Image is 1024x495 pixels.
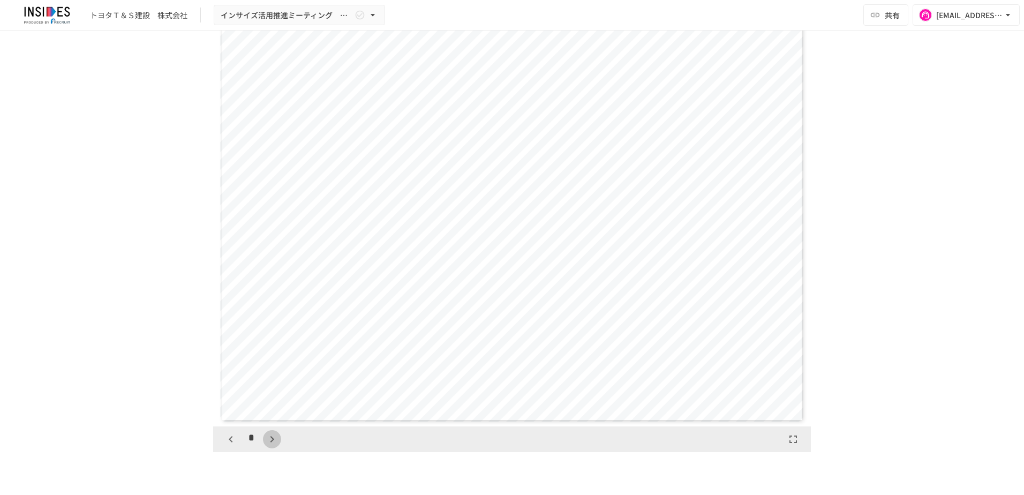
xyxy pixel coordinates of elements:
[213,14,811,426] div: Page 3
[221,9,352,22] span: インサイズ活用推進ミーティング ～1回目～
[885,9,900,21] span: 共有
[214,5,385,26] button: インサイズ活用推進ミーティング ～1回目～
[13,6,81,24] img: JmGSPSkPjKwBq77AtHmwC7bJguQHJlCRQfAXtnx4WuV
[913,4,1020,26] button: [EMAIL_ADDRESS][DOMAIN_NAME]
[936,9,1003,22] div: [EMAIL_ADDRESS][DOMAIN_NAME]
[90,10,187,21] div: トヨタＴ＆Ｓ建設 株式会社
[863,4,908,26] button: 共有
